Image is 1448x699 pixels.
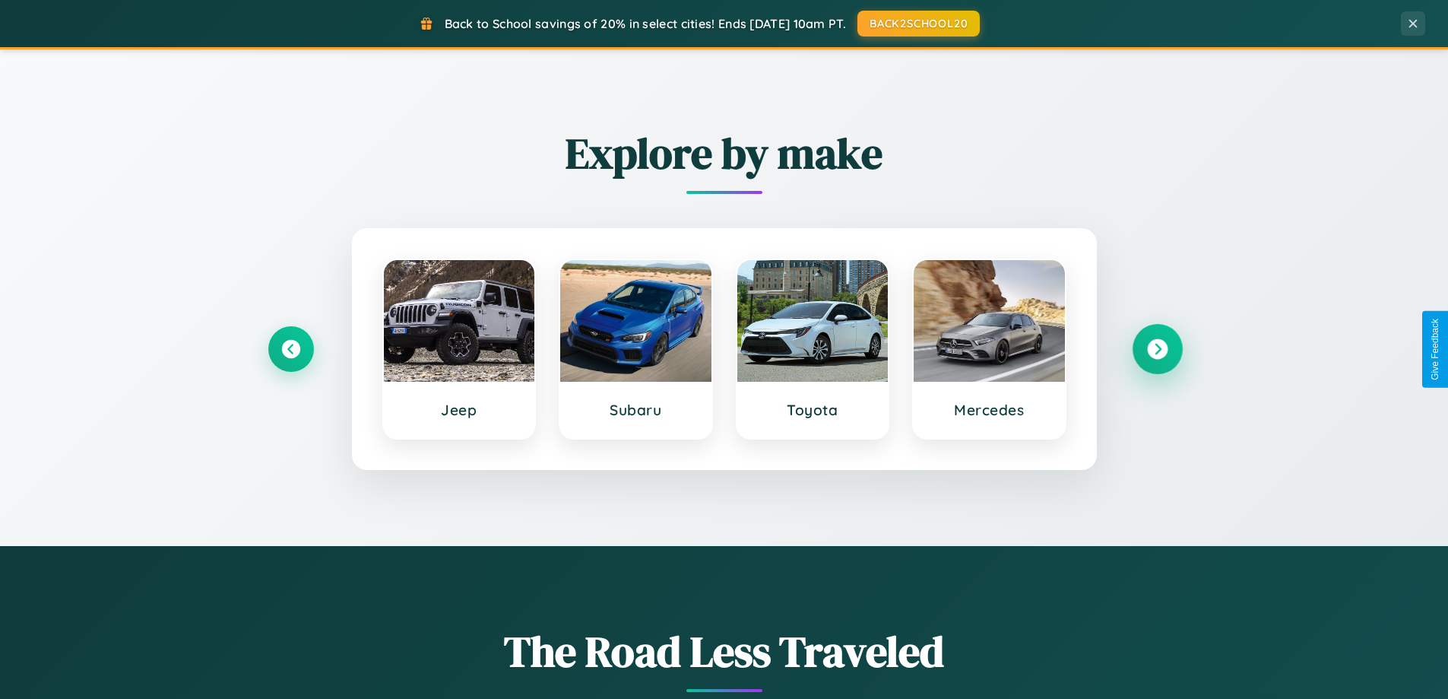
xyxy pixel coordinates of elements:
[268,124,1180,183] h2: Explore by make
[1430,319,1440,380] div: Give Feedback
[268,622,1180,681] h1: The Road Less Traveled
[929,401,1050,419] h3: Mercedes
[399,401,520,419] h3: Jeep
[445,16,846,31] span: Back to School savings of 20% in select cities! Ends [DATE] 10am PT.
[857,11,980,37] button: BACK2SCHOOL20
[753,401,873,419] h3: Toyota
[575,401,696,419] h3: Subaru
